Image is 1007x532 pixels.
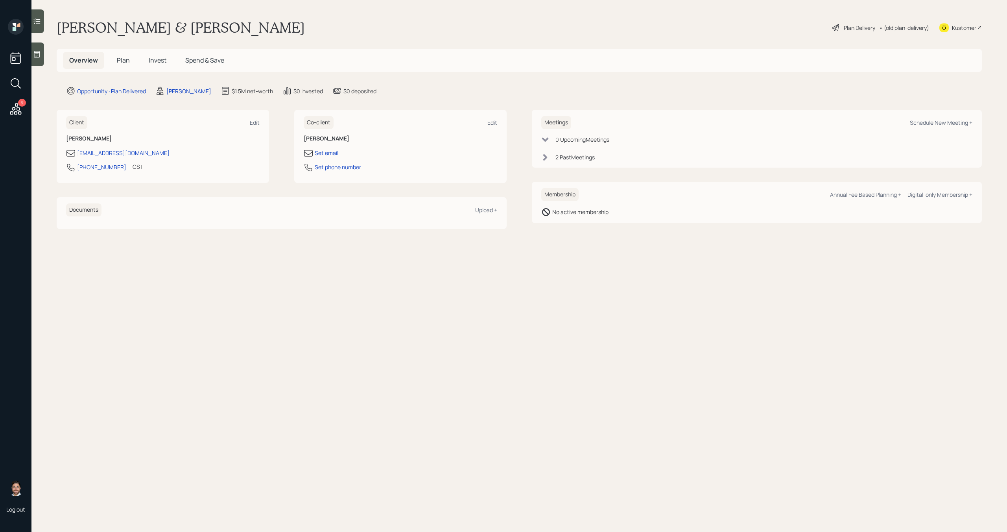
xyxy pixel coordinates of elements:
[879,24,929,32] div: • (old plan-delivery)
[133,163,143,171] div: CST
[315,149,338,157] div: Set email
[541,188,579,201] h6: Membership
[315,163,361,171] div: Set phone number
[293,87,323,95] div: $0 invested
[66,203,101,216] h6: Documents
[8,480,24,496] img: michael-russo-headshot.png
[304,116,334,129] h6: Co-client
[149,56,166,65] span: Invest
[77,163,126,171] div: [PHONE_NUMBER]
[552,208,609,216] div: No active membership
[555,153,595,161] div: 2 Past Meeting s
[487,119,497,126] div: Edit
[57,19,305,36] h1: [PERSON_NAME] & [PERSON_NAME]
[185,56,224,65] span: Spend & Save
[66,135,260,142] h6: [PERSON_NAME]
[166,87,211,95] div: [PERSON_NAME]
[232,87,273,95] div: $1.5M net-worth
[343,87,376,95] div: $0 deposited
[117,56,130,65] span: Plan
[77,87,146,95] div: Opportunity · Plan Delivered
[304,135,497,142] h6: [PERSON_NAME]
[66,116,87,129] h6: Client
[77,149,170,157] div: [EMAIL_ADDRESS][DOMAIN_NAME]
[475,206,497,214] div: Upload +
[910,119,972,126] div: Schedule New Meeting +
[6,506,25,513] div: Log out
[250,119,260,126] div: Edit
[69,56,98,65] span: Overview
[555,135,609,144] div: 0 Upcoming Meeting s
[844,24,875,32] div: Plan Delivery
[541,116,571,129] h6: Meetings
[907,191,972,198] div: Digital-only Membership +
[952,24,976,32] div: Kustomer
[18,99,26,107] div: 9
[830,191,901,198] div: Annual Fee Based Planning +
